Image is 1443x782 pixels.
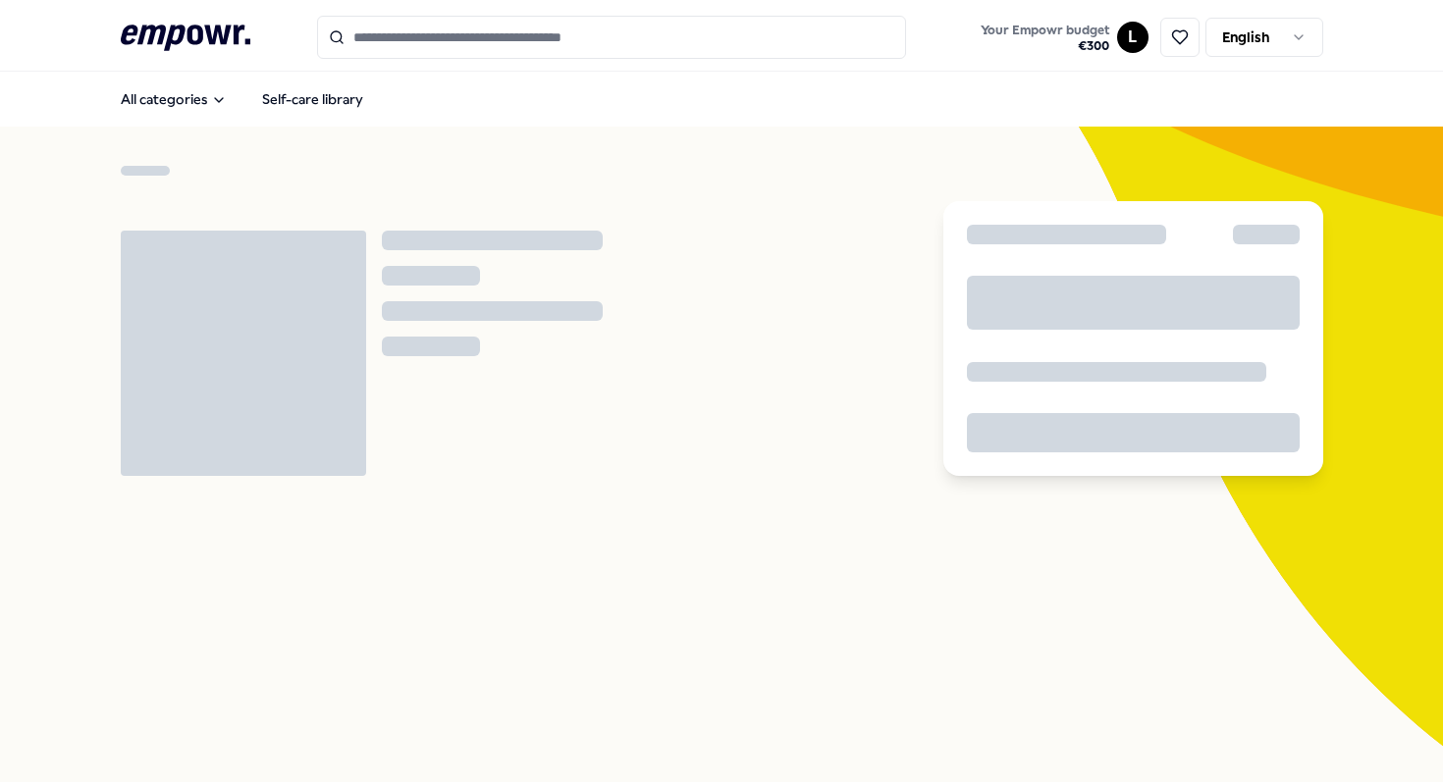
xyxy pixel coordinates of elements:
[246,79,379,119] a: Self-care library
[1117,22,1149,53] button: L
[105,79,379,119] nav: Main
[105,79,242,119] button: All categories
[317,16,906,59] input: Search for products, categories or subcategories
[973,17,1117,58] a: Your Empowr budget€300
[977,19,1113,58] button: Your Empowr budget€300
[981,23,1109,38] span: Your Empowr budget
[981,38,1109,54] span: € 300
